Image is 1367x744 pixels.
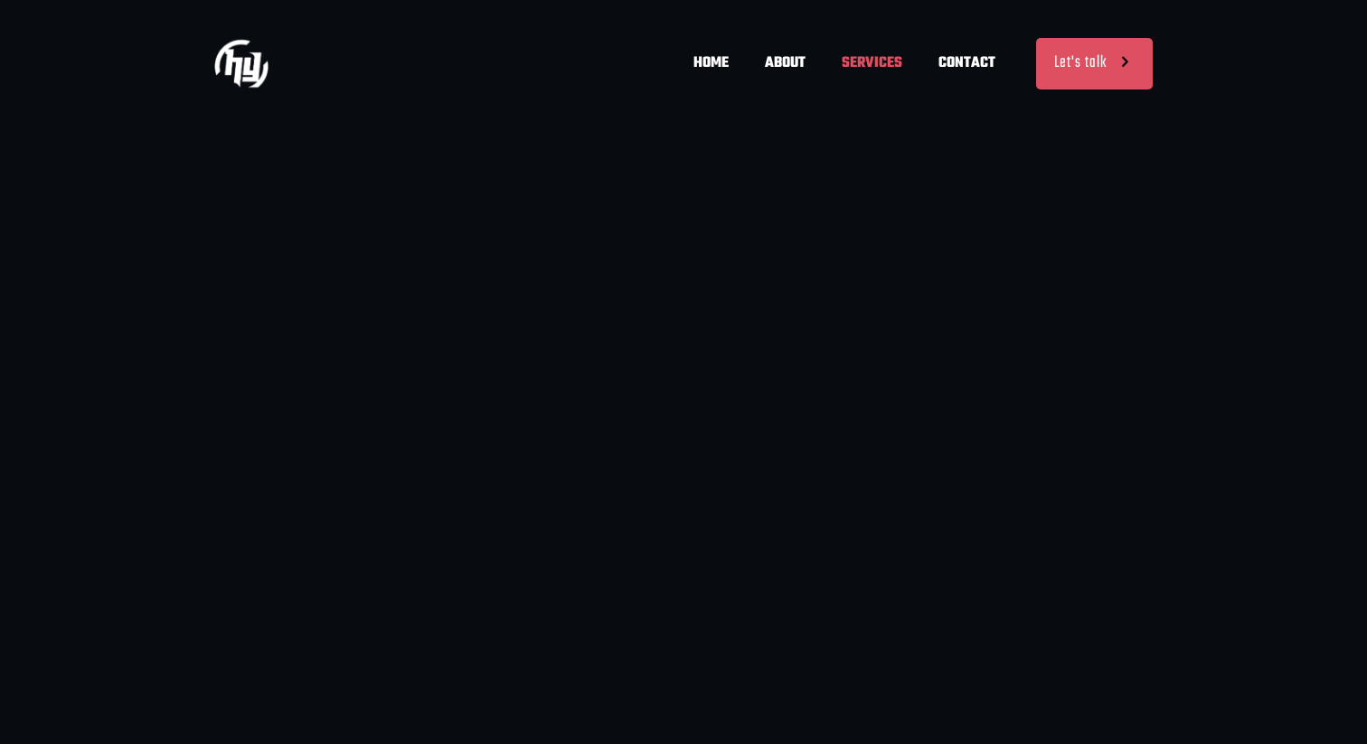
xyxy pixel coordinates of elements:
[675,36,747,90] span: HOME
[824,36,920,90] span: SERVICES
[1036,38,1153,89] a: Let's talk
[214,36,269,90] img: Boxing Personal Training
[747,36,824,90] span: ABOUT
[920,36,1013,90] span: CONTACT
